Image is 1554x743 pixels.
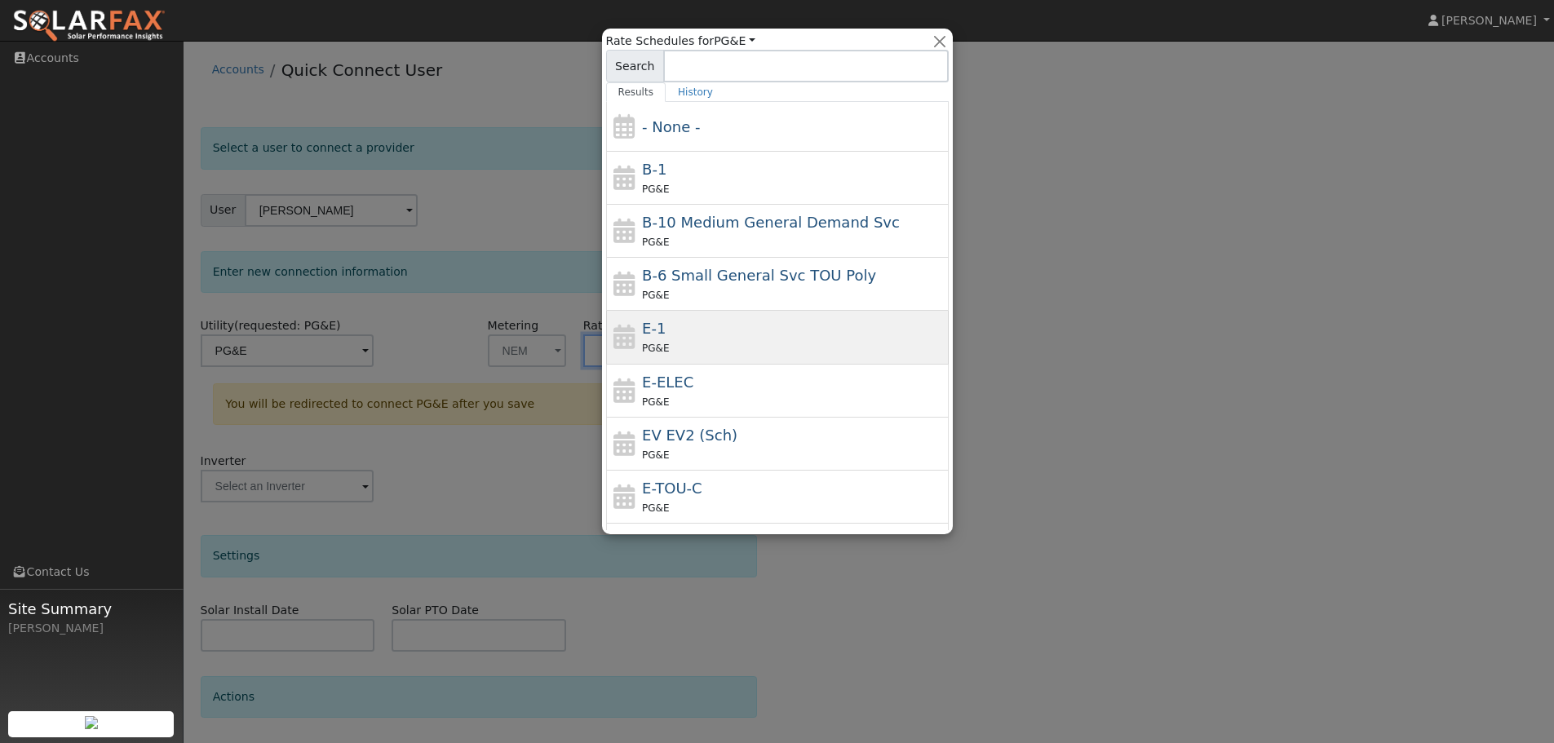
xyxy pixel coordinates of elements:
span: PG&E [642,449,669,461]
span: Search [606,50,664,82]
span: B-1 [642,161,666,178]
span: Electric Vehicle EV2 (Sch) [642,427,737,444]
div: [PERSON_NAME] [8,620,175,637]
span: Site Summary [8,598,175,620]
span: PG&E [642,184,669,195]
img: retrieve [85,716,98,729]
span: [PERSON_NAME] [1441,14,1537,27]
span: Rate Schedules for [606,33,755,50]
span: E-ELEC [642,374,693,391]
a: History [666,82,725,102]
img: SolarFax [12,9,166,43]
span: PG&E [642,502,669,514]
span: PG&E [642,290,669,301]
span: B-10 Medium General Demand Service (Primary Voltage) [642,214,900,231]
span: PG&E [642,237,669,248]
span: E-1 [642,320,666,337]
span: PG&E [642,396,669,408]
span: - None - [642,118,700,135]
a: Results [606,82,666,102]
a: PG&E [714,34,755,47]
span: PG&E [642,343,669,354]
span: B-6 Small General Service TOU Poly Phase [642,267,876,284]
span: E-TOU-C [642,480,702,497]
